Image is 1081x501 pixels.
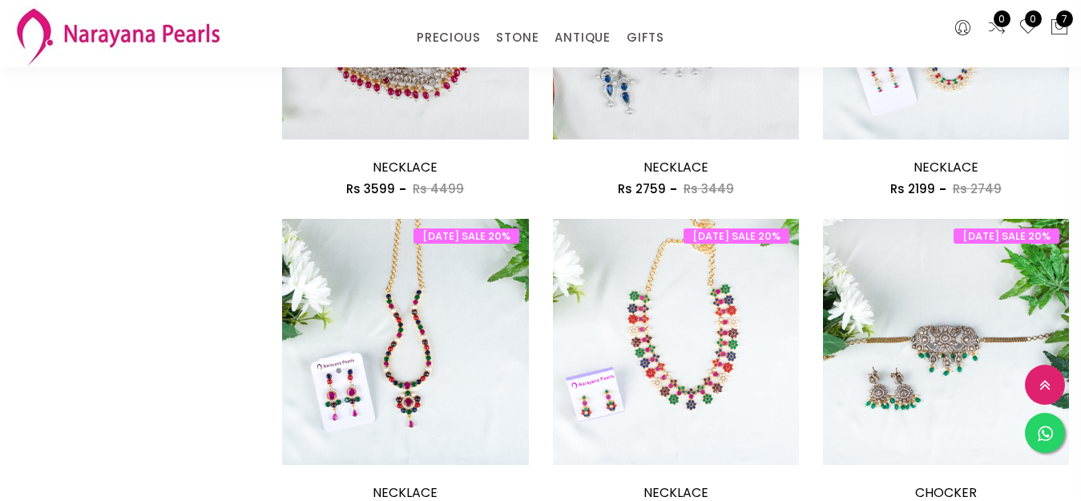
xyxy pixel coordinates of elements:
[954,228,1059,244] span: [DATE] SALE 20%
[627,26,664,50] a: GIFTS
[417,26,480,50] a: PRECIOUS
[413,180,464,197] span: Rs 4499
[496,26,538,50] a: STONE
[994,10,1010,27] span: 0
[890,180,935,197] span: Rs 2199
[1050,18,1069,38] button: 7
[1025,10,1042,27] span: 0
[618,180,666,197] span: Rs 2759
[643,158,708,176] a: NECKLACE
[346,180,395,197] span: Rs 3599
[413,228,519,244] span: [DATE] SALE 20%
[684,180,734,197] span: Rs 3449
[684,228,789,244] span: [DATE] SALE 20%
[914,158,978,176] a: NECKLACE
[1056,10,1073,27] span: 7
[373,158,438,176] a: NECKLACE
[987,18,1006,38] a: 0
[953,180,1002,197] span: Rs 2749
[555,26,611,50] a: ANTIQUE
[1018,18,1038,38] a: 0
